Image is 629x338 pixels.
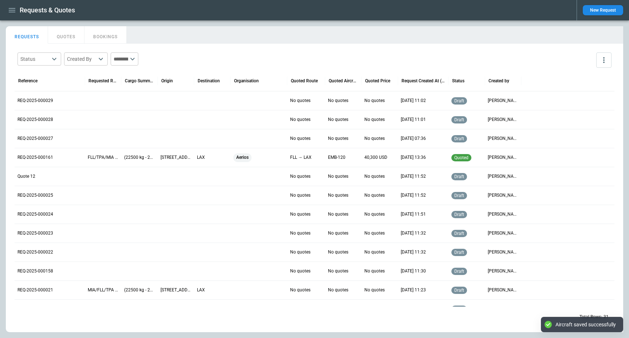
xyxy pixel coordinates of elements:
p: Simon Watson [488,154,518,161]
p: 10/08/2025 11:52 [401,192,446,199]
p: No quotes [364,211,395,217]
p: 10/08/2025 11:52 [401,173,446,180]
p: No quotes [328,306,359,312]
p: No quotes [364,306,395,312]
span: Aerios [233,148,252,167]
p: No quotes [328,192,359,199]
p: REQ-2025-000024 [17,211,82,217]
span: draft [453,193,466,198]
p: No quotes [328,287,359,293]
p: REQ-2025-000029 [17,98,82,104]
div: Reference [18,78,37,83]
p: LAX [197,287,228,293]
p: No quotes [290,230,322,236]
span: draft [453,307,466,312]
p: 10/15/2025 11:01 [401,117,446,123]
span: draft [453,98,466,103]
p: 10/08/2025 11:23 [401,287,446,293]
p: 10/08/2025 11:32 [401,249,446,255]
p: No quotes [328,249,359,255]
span: draft [453,288,466,293]
p: No quotes [290,135,322,142]
p: REQ-2025-000025 [17,192,82,199]
p: 31 [604,314,609,320]
button: more [596,52,612,68]
p: No quotes [290,98,322,104]
span: draft [453,117,466,122]
div: Organisation [234,78,259,83]
div: Created By [67,55,96,63]
p: Simon Watson [488,192,518,199]
button: BOOKINGS [84,26,127,44]
p: FLL/TPA/MIA → LAX [88,154,118,161]
div: Aircraft saved successfully [555,321,616,328]
p: No quotes [328,117,359,123]
p: Simon Watson [488,173,518,180]
p: Total Rows: [579,314,602,320]
p: REQ-2025-000022 [17,249,82,255]
p: REQ-2025-000023 [17,230,82,236]
p: No quotes [364,192,395,199]
p: Myles Cummins [488,268,518,274]
span: draft [453,250,466,255]
p: No quotes [328,135,359,142]
div: Cargo Summary [125,78,154,83]
p: No quotes [364,117,395,123]
span: draft [453,269,466,274]
p: No quotes [328,173,359,180]
span: draft [453,212,466,217]
p: 2100 NW 42nd Ave, Miami, FL 33142, United States [161,154,191,161]
p: No quotes [328,211,359,217]
p: No quotes [290,287,322,293]
div: Requested Route [88,78,118,83]
p: Simon Watson [488,287,518,293]
p: Simon Watson [488,211,518,217]
div: Origin [161,78,173,83]
p: No quotes [364,135,395,142]
p: No quotes [364,230,395,236]
p: 10/08/2025 11:30 [401,268,446,274]
p: No quotes [364,173,395,180]
p: Simon Watson [488,306,518,312]
p: Quote 12 [17,173,82,180]
p: No quotes [328,268,359,274]
div: Created by [488,78,509,83]
div: Quoted Aircraft [329,78,358,83]
p: Myles Cummins [488,230,518,236]
button: New Request [583,5,623,15]
p: REQ-2025-000161 [17,154,82,161]
span: quoted [453,155,470,160]
p: 10/08/2025 11:20 [401,306,446,312]
p: No quotes [364,249,395,255]
p: No quotes [328,98,359,104]
p: REQ-2025-000020 [17,306,82,312]
p: 10/15/2025 11:02 [401,98,446,104]
h1: Requests & Quotes [20,6,75,15]
p: Myles Cummins [488,117,518,123]
p: (22500 kg - 28.5 m³) Automotive [124,287,155,293]
p: LAX [197,154,228,161]
div: Destination [198,78,220,83]
div: Quoted Price [365,78,390,83]
p: No quotes [290,268,322,274]
p: REQ-2025-000158 [17,268,82,274]
span: draft [453,174,466,179]
div: Quoted Route [291,78,318,83]
p: No quotes [290,117,322,123]
p: No quotes [290,249,322,255]
p: 2100 NW 42nd Ave, Miami, FL 33142, United States [161,287,191,293]
p: No quotes [290,173,322,180]
div: Status [20,55,50,63]
p: Myles Cummins [488,135,518,142]
p: REQ-2025-000027 [17,135,82,142]
p: No quotes [290,192,322,199]
span: draft [453,231,466,236]
button: REQUESTS [6,26,48,44]
div: Request Created At (UTC-04:00) [401,78,445,83]
p: No quotes [364,268,395,274]
p: MIA/FLL/TPA → LAX [88,287,118,293]
p: Myles Cummins [488,249,518,255]
p: Myles Cummins [488,98,518,104]
p: No quotes [290,306,322,312]
p: 10/08/2025 11:32 [401,230,446,236]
